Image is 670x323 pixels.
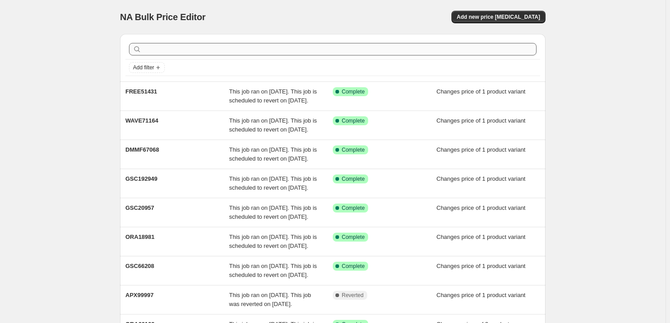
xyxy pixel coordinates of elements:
[342,117,365,124] span: Complete
[229,263,317,278] span: This job ran on [DATE]. This job is scheduled to revert on [DATE].
[125,146,159,153] span: DMMF67068
[437,204,526,211] span: Changes price of 1 product variant
[437,292,526,298] span: Changes price of 1 product variant
[125,175,158,182] span: GSC192949
[229,204,317,220] span: This job ran on [DATE]. This job is scheduled to revert on [DATE].
[125,292,154,298] span: APX99997
[229,146,317,162] span: This job ran on [DATE]. This job is scheduled to revert on [DATE].
[229,175,317,191] span: This job ran on [DATE]. This job is scheduled to revert on [DATE].
[451,11,545,23] button: Add new price [MEDICAL_DATA]
[125,204,154,211] span: GSC20957
[342,263,365,270] span: Complete
[437,234,526,240] span: Changes price of 1 product variant
[342,234,365,241] span: Complete
[342,175,365,183] span: Complete
[342,146,365,153] span: Complete
[437,175,526,182] span: Changes price of 1 product variant
[229,292,311,307] span: This job ran on [DATE]. This job was reverted on [DATE].
[125,88,157,95] span: FREE51431
[125,117,158,124] span: WAVE71164
[229,234,317,249] span: This job ran on [DATE]. This job is scheduled to revert on [DATE].
[342,88,365,95] span: Complete
[229,117,317,133] span: This job ran on [DATE]. This job is scheduled to revert on [DATE].
[342,204,365,212] span: Complete
[125,263,154,269] span: GSC66208
[125,234,155,240] span: ORA18981
[437,263,526,269] span: Changes price of 1 product variant
[437,88,526,95] span: Changes price of 1 product variant
[129,62,165,73] button: Add filter
[133,64,154,71] span: Add filter
[437,117,526,124] span: Changes price of 1 product variant
[229,88,317,104] span: This job ran on [DATE]. This job is scheduled to revert on [DATE].
[120,12,206,22] span: NA Bulk Price Editor
[457,13,540,21] span: Add new price [MEDICAL_DATA]
[342,292,364,299] span: Reverted
[437,146,526,153] span: Changes price of 1 product variant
